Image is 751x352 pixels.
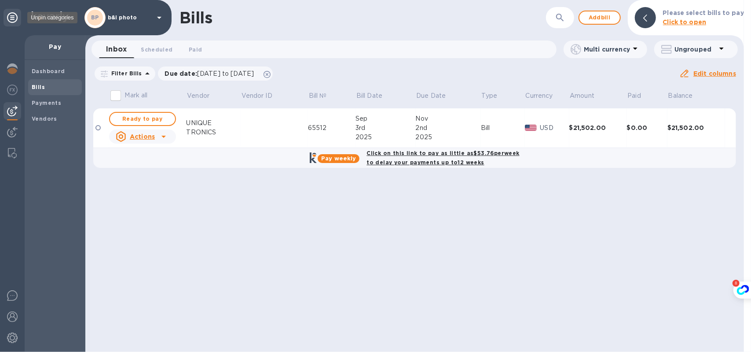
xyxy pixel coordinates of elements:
[32,42,78,51] p: Pay
[91,14,99,21] b: BP
[570,91,594,100] p: Amount
[674,45,716,54] p: Ungrouped
[355,133,415,142] div: 2025
[187,128,241,137] div: TRONICS
[481,123,525,133] div: Bill
[525,125,537,131] img: USD
[693,70,736,77] u: Edit columns
[117,114,168,124] span: Ready to pay
[579,11,621,25] button: Addbill
[32,115,57,122] b: Vendors
[141,45,172,54] span: Scheduled
[321,155,356,162] b: Pay weekly
[416,114,481,123] div: Nov
[187,91,209,100] p: Vendor
[356,91,382,100] p: Bill Date
[416,91,446,100] p: Due Date
[627,91,652,100] span: Paid
[663,19,707,26] b: Click to open
[197,70,254,77] span: [DATE] to [DATE]
[130,133,155,140] u: Actions
[108,15,152,21] p: b&l photo
[355,114,415,123] div: Sep
[355,123,415,133] div: 3rd
[416,133,481,142] div: 2025
[189,45,202,54] span: Paid
[668,91,704,100] span: Balance
[32,84,45,90] b: Bills
[356,91,394,100] span: Bill Date
[667,123,725,132] div: $21,502.00
[668,91,693,100] p: Balance
[308,123,355,133] div: 65512
[242,91,272,100] p: Vendor ID
[106,43,127,56] span: Inbox
[187,119,241,128] div: UNIQUE
[627,123,667,132] div: $0.00
[586,12,613,23] span: Add bill
[158,67,273,81] div: Due date:[DATE] to [DATE]
[242,91,284,100] span: Vendor ID
[569,123,627,132] div: $21,502.00
[309,91,327,100] p: Bill №
[482,91,509,100] span: Type
[584,45,630,54] p: Multi currency
[570,91,606,100] span: Amount
[109,112,176,126] button: Ready to pay
[7,85,18,95] img: Foreign exchange
[526,91,553,100] p: Currency
[416,123,481,133] div: 2nd
[627,91,641,100] p: Paid
[187,91,221,100] span: Vendor
[366,150,519,166] b: Click on this link to pay as little as $53.76 per week to delay your payments up to 12 weeks
[416,91,457,100] span: Due Date
[32,100,61,106] b: Payments
[165,69,259,78] p: Due date :
[108,70,142,77] p: Filter Bills
[482,91,498,100] p: Type
[32,11,69,22] img: Logo
[32,68,65,74] b: Dashboard
[663,9,744,16] b: Please select bills to pay
[180,8,212,27] h1: Bills
[540,123,569,133] p: USD
[309,91,338,100] span: Bill №
[125,91,148,100] p: Mark all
